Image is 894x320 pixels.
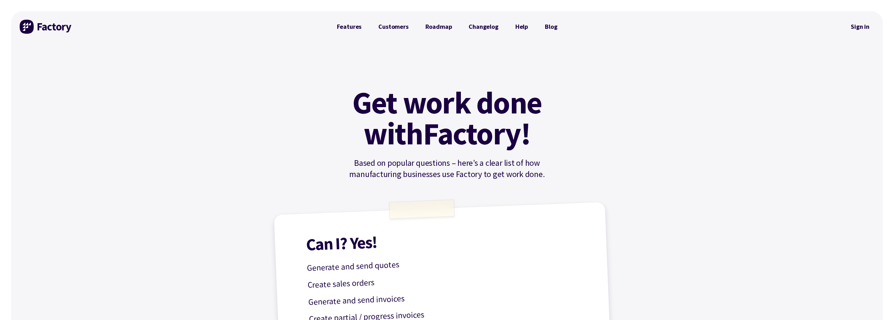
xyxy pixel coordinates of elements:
[846,19,874,35] a: Sign in
[342,87,553,149] h1: Get work done with
[328,20,566,34] nav: Primary Navigation
[328,20,370,34] a: Features
[328,157,566,180] p: Based on popular questions – here’s a clear list of how manufacturing businesses use Factory to g...
[308,285,589,309] p: Generate and send invoices
[846,19,874,35] nav: Secondary Navigation
[460,20,507,34] a: Changelog
[507,20,536,34] a: Help
[306,225,586,253] h1: Can I? Yes!
[536,20,566,34] a: Blog
[370,20,417,34] a: Customers
[307,250,587,275] p: Generate and send quotes
[20,20,72,34] img: Factory
[417,20,461,34] a: Roadmap
[307,267,588,292] p: Create sales orders
[423,118,531,149] mark: Factory!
